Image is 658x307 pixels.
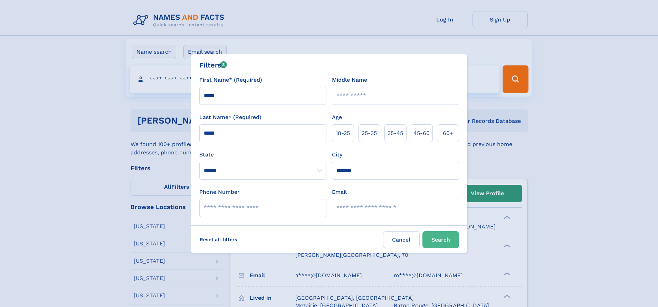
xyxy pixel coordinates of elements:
div: Filters [199,60,227,70]
label: Email [332,188,347,196]
button: Search [422,231,459,248]
span: 35‑45 [388,129,403,137]
label: First Name* (Required) [199,76,262,84]
span: 45‑60 [413,129,430,137]
label: Phone Number [199,188,240,196]
span: 18‑25 [336,129,350,137]
label: Cancel [383,231,420,248]
label: Age [332,113,342,121]
span: 60+ [443,129,453,137]
label: City [332,151,342,159]
label: State [199,151,326,159]
span: 25‑35 [362,129,377,137]
label: Last Name* (Required) [199,113,261,121]
label: Middle Name [332,76,367,84]
label: Reset all filters [195,231,242,248]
